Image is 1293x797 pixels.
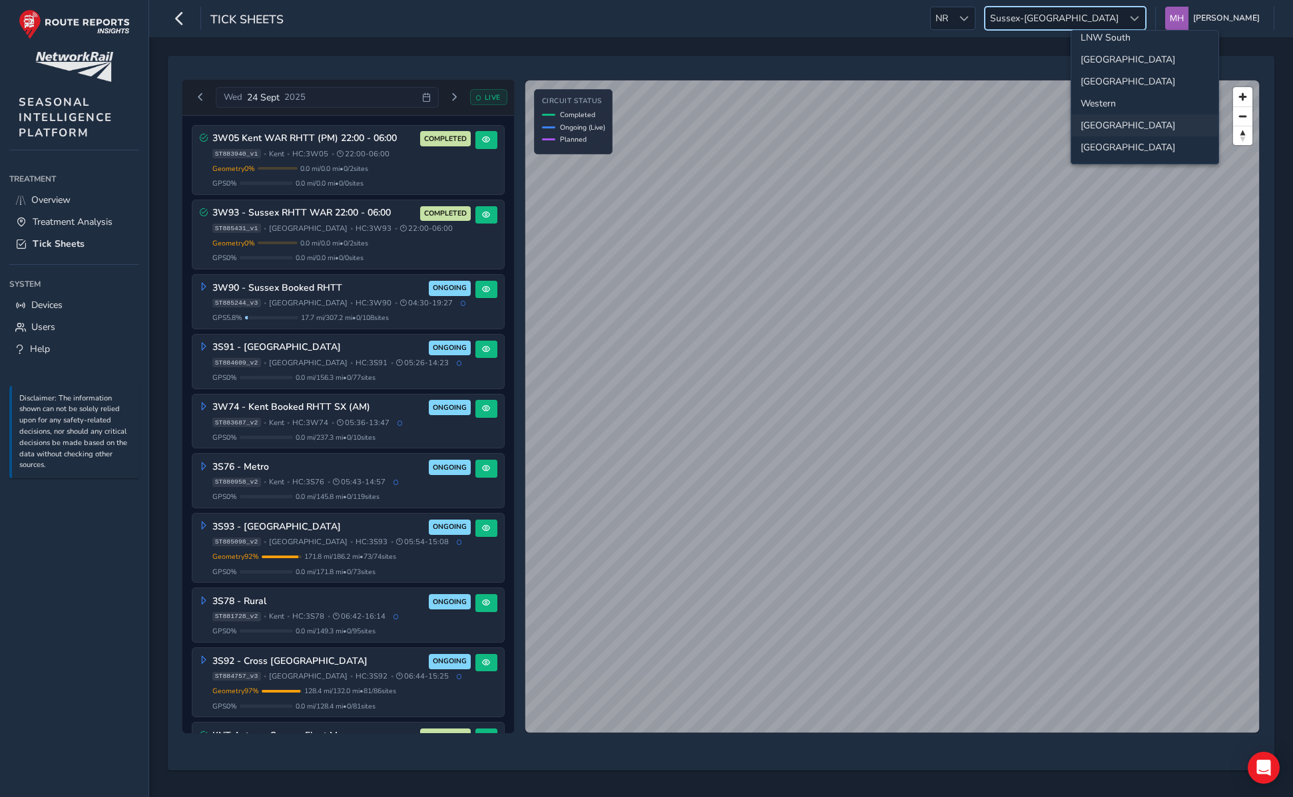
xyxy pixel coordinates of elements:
span: HC: 3S93 [356,537,388,547]
span: Tick Sheets [210,11,284,30]
li: Anglia [1071,136,1218,158]
li: Channel Tunnel Rail Link [1071,158,1218,180]
span: • [332,150,334,158]
button: Reset bearing to north [1233,126,1252,145]
span: • [264,419,266,426]
span: HC: 3W90 [356,298,391,308]
span: • [287,150,290,158]
span: GPS 0 % [212,626,237,636]
span: NR [931,7,953,29]
span: 0.0 mi / 149.3 mi • 0 / 95 sites [296,626,376,636]
span: [GEOGRAPHIC_DATA] [269,537,348,547]
span: Sussex-[GEOGRAPHIC_DATA] [985,7,1123,29]
h3: 3S91 - [GEOGRAPHIC_DATA] [212,342,425,353]
span: 04:30 - 19:27 [400,298,453,308]
span: GPS 0 % [212,701,237,711]
button: Zoom in [1233,87,1252,106]
button: [PERSON_NAME] [1165,7,1264,30]
span: [GEOGRAPHIC_DATA] [269,224,348,234]
span: • [391,538,393,546]
span: HC: 3W74 [292,418,328,428]
span: GPS 0 % [212,373,237,383]
span: • [264,359,266,367]
h3: KNT Autumn Season Fleet Moves [212,730,416,742]
span: Completed [560,110,595,120]
h3: 3W74 - Kent Booked RHTT SX (AM) [212,402,425,413]
span: [PERSON_NAME] [1193,7,1260,30]
span: ONGOING [433,597,467,607]
span: • [332,419,334,426]
a: Devices [9,294,139,316]
span: ONGOING [433,343,467,353]
span: 171.8 mi / 186.2 mi • 73 / 74 sites [304,552,396,561]
span: • [264,478,266,486]
span: GPS 0 % [212,178,237,188]
span: ST881728_v2 [212,612,261,621]
div: Treatment [9,169,139,189]
span: ST884757_v3 [212,672,261,681]
a: Tick Sheets [9,233,139,255]
a: Help [9,338,139,360]
button: Next day [443,89,465,106]
span: HC: 3S91 [356,358,388,368]
span: Geometry 0 % [212,164,255,174]
span: 0.0 mi / 156.3 mi • 0 / 77 sites [296,373,376,383]
span: ONGOING [433,402,467,413]
span: COMPLETED [424,208,467,219]
span: [GEOGRAPHIC_DATA] [269,671,348,681]
span: ONGOING [433,656,467,667]
span: GPS 0 % [212,567,237,577]
a: Users [9,316,139,338]
span: 05:36 - 13:47 [337,418,389,428]
span: Geometry 97 % [212,686,259,696]
span: 0.0 mi / 0.0 mi • 0 / 0 sites [296,253,364,263]
span: • [350,538,353,546]
span: ST883687_v2 [212,418,261,427]
img: diamond-layout [1165,7,1188,30]
span: 0.0 mi / 0.0 mi • 0 / 2 sites [300,164,368,174]
span: Kent [269,611,284,621]
span: • [328,478,330,486]
li: North and East [1071,49,1218,71]
span: 0.0 mi / 145.8 mi • 0 / 119 sites [296,492,380,502]
span: ONGOING [433,462,467,473]
span: ST880958_v2 [212,478,261,487]
span: 05:54 - 15:08 [396,537,449,547]
h3: 3S78 - Rural [212,596,425,607]
span: • [350,225,353,232]
span: ST885431_v1 [212,224,261,233]
span: • [395,225,397,232]
span: 0.0 mi / 0.0 mi • 0 / 2 sites [300,238,368,248]
span: COMPLETED [424,134,467,144]
span: HC: 3W93 [356,224,391,234]
a: Treatment Analysis [9,211,139,233]
span: Kent [269,149,284,159]
span: • [264,673,266,680]
h3: 3S93 - [GEOGRAPHIC_DATA] [212,522,425,533]
h3: 3W90 - Sussex Booked RHTT [212,283,425,294]
span: • [287,613,290,620]
span: • [264,613,266,620]
span: Tick Sheets [33,238,85,250]
span: 128.4 mi / 132.0 mi • 81 / 86 sites [304,686,396,696]
span: • [395,299,397,307]
span: Geometry 0 % [212,238,255,248]
h4: Circuit Status [542,97,605,106]
span: Kent [269,477,284,487]
button: Zoom out [1233,106,1252,126]
span: 2025 [284,91,306,103]
span: • [287,478,290,486]
span: Users [31,321,55,333]
span: 22:00 - 06:00 [337,149,389,159]
span: COMPLETED [424,731,467,742]
span: HC: 3S76 [292,477,324,487]
span: Overview [31,194,71,206]
span: [GEOGRAPHIC_DATA] [269,358,348,368]
canvas: Map [525,80,1259,732]
li: Western [1071,92,1218,114]
li: LNW South [1071,27,1218,49]
span: ST883940_v1 [212,149,261,158]
span: Wed [224,91,242,103]
span: GPS 0 % [212,432,237,442]
img: customer logo [35,52,113,82]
